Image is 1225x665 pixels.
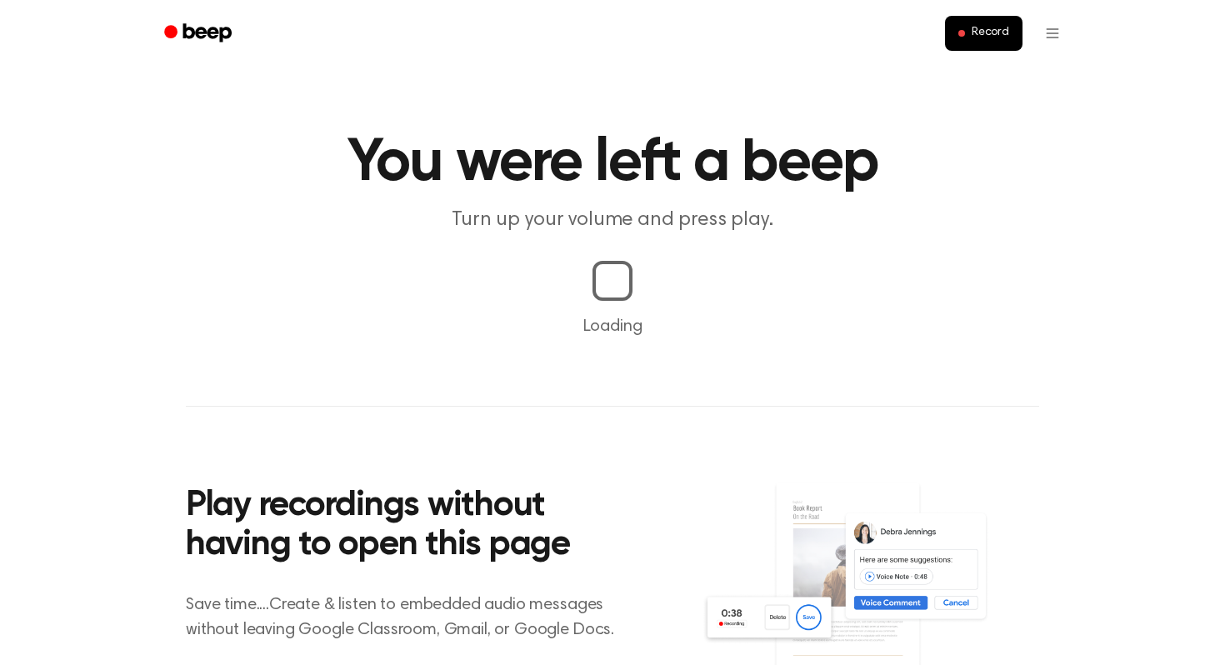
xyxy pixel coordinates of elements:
button: Record [945,16,1022,51]
p: Save time....Create & listen to embedded audio messages without leaving Google Classroom, Gmail, ... [186,592,635,642]
p: Loading [20,314,1205,339]
h1: You were left a beep [186,133,1039,193]
span: Record [972,26,1009,41]
button: Open menu [1032,13,1072,53]
a: Beep [152,17,247,50]
p: Turn up your volume and press play. [292,207,932,234]
h2: Play recordings without having to open this page [186,487,635,566]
